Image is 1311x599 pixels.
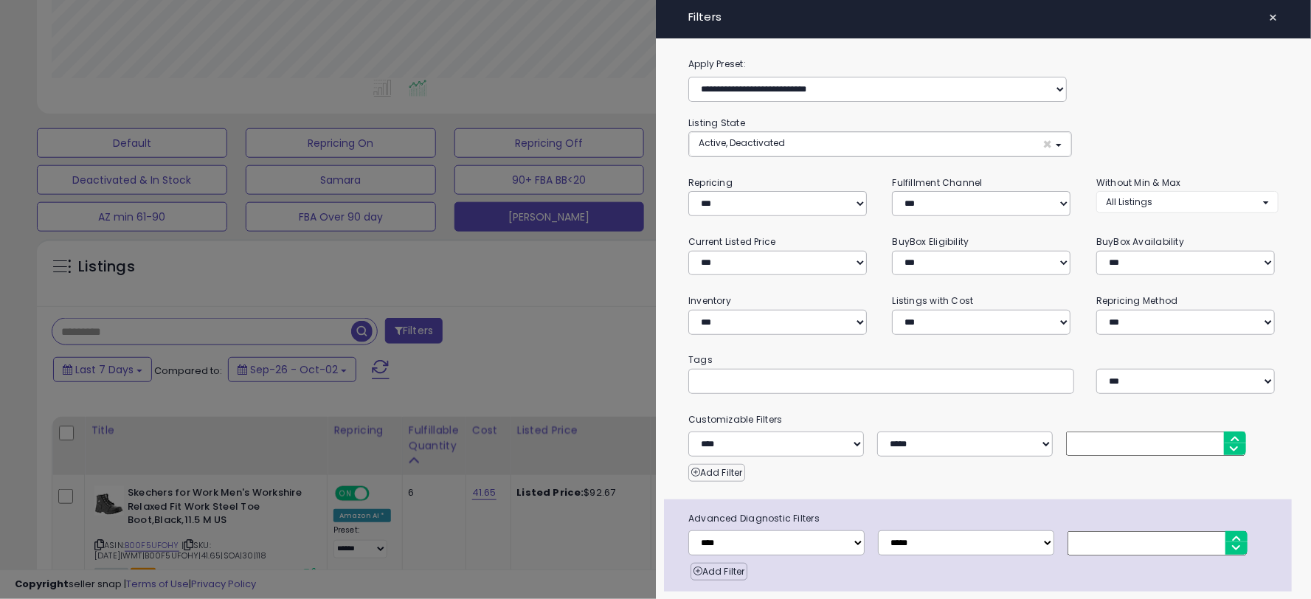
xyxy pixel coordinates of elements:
[688,235,775,248] small: Current Listed Price
[1096,176,1181,189] small: Without Min & Max
[892,235,969,248] small: BuyBox Eligibility
[1043,136,1053,152] span: ×
[691,563,747,581] button: Add Filter
[677,412,1290,428] small: Customizable Filters
[688,294,731,307] small: Inventory
[1269,7,1279,28] span: ×
[688,176,733,189] small: Repricing
[1096,294,1178,307] small: Repricing Method
[1096,191,1279,212] button: All Listings
[677,56,1290,72] label: Apply Preset:
[688,464,745,482] button: Add Filter
[689,132,1071,156] button: Active, Deactivated ×
[699,136,785,149] span: Active, Deactivated
[1096,235,1184,248] small: BuyBox Availability
[1263,7,1284,28] button: ×
[892,294,973,307] small: Listings with Cost
[688,117,745,129] small: Listing State
[688,11,1279,24] h4: Filters
[677,352,1290,368] small: Tags
[677,510,1292,527] span: Advanced Diagnostic Filters
[892,176,982,189] small: Fulfillment Channel
[1106,195,1152,208] span: All Listings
